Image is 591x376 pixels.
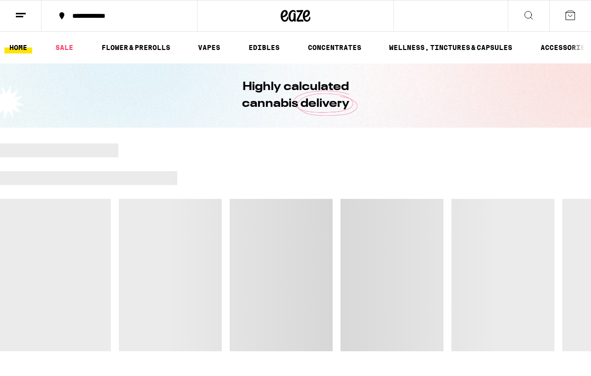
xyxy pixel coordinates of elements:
h1: Highly calculated cannabis delivery [214,79,377,112]
a: HOME [4,42,32,53]
a: SALE [50,42,78,53]
a: FLOWER & PREROLLS [97,42,175,53]
a: EDIBLES [244,42,285,53]
a: CONCENTRATES [303,42,366,53]
a: WELLNESS, TINCTURES & CAPSULES [384,42,517,53]
a: VAPES [193,42,225,53]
